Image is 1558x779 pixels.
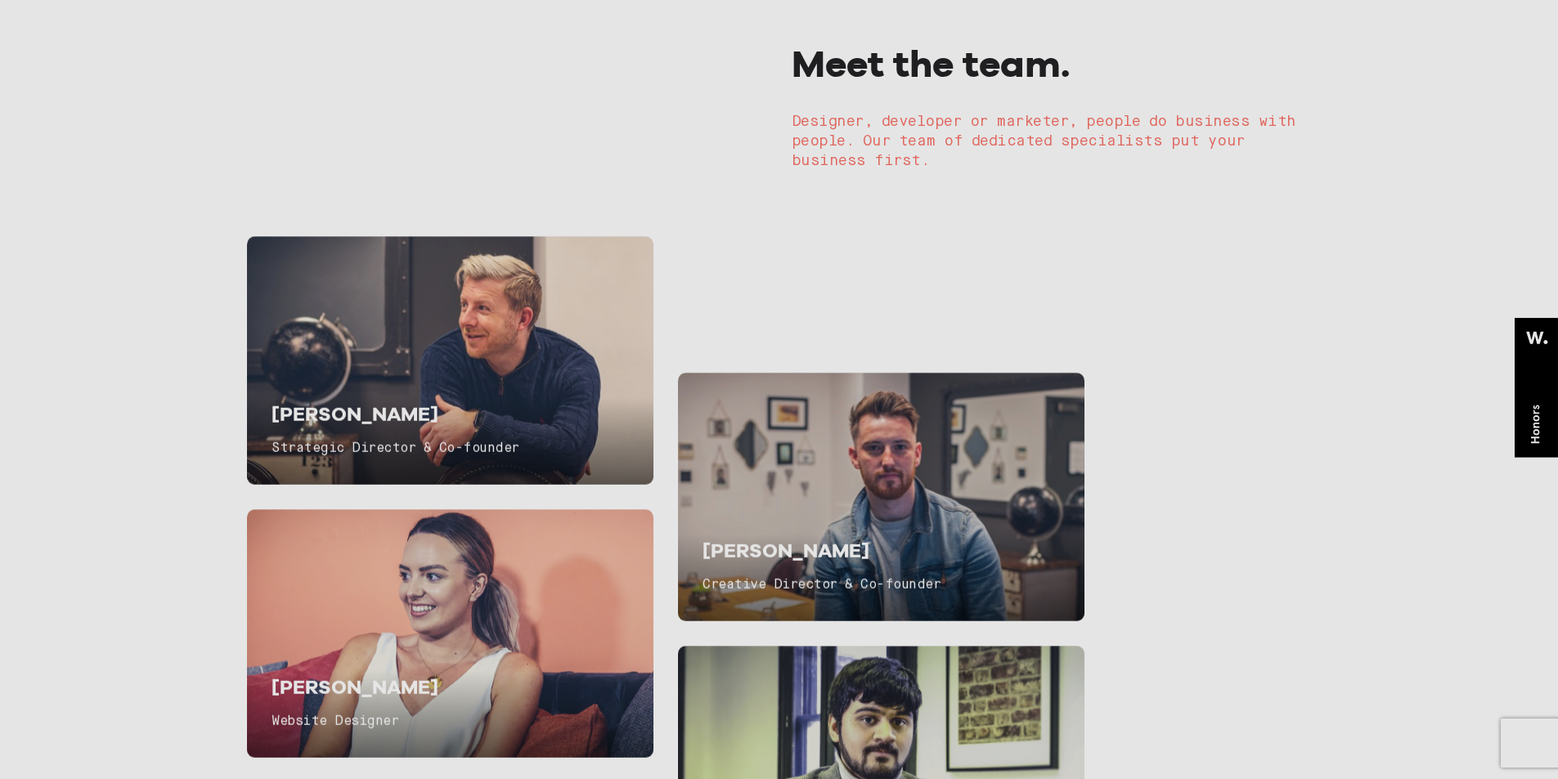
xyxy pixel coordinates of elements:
span: [PERSON_NAME] [703,538,869,562]
span: [PERSON_NAME] [272,674,438,698]
span: Strategic Director & Co-founder [272,442,519,455]
h2: Meet the team. [792,40,1312,87]
span: Creative Director & Co-founder [703,579,941,592]
span: Website Designer [272,715,398,728]
span: [PERSON_NAME] [272,401,438,425]
h3: Designer, developer or marketer, people do business with people. Our team of dedicated specialist... [792,112,1312,171]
